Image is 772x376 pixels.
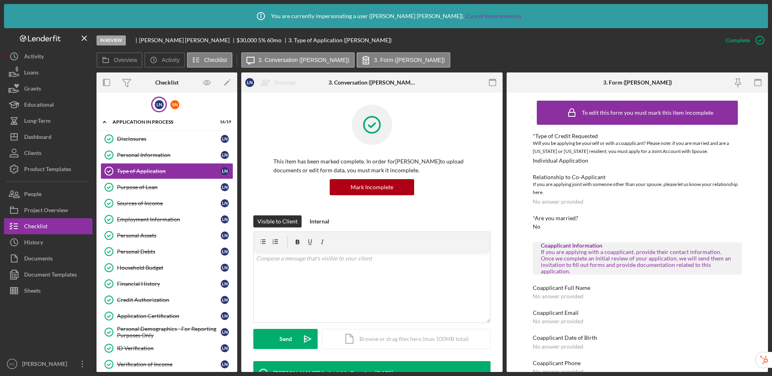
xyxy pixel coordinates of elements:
[241,74,304,91] button: LNReassign
[267,37,281,43] div: 60 mo
[117,313,221,319] div: Application Certification
[533,293,583,300] div: No answer provided
[374,57,445,63] label: 3. Form ([PERSON_NAME])
[274,74,296,91] div: Reassign
[113,120,211,124] div: Application In Process
[221,183,229,191] div: L N
[114,57,137,63] label: Overview
[533,335,742,341] div: Coapplicant Date of Birth
[4,129,92,145] a: Dashboard
[351,179,393,195] div: Mark Incomplete
[310,215,329,227] div: Internal
[117,136,221,142] div: Disclosures
[117,361,221,368] div: Verification of Income
[533,139,742,155] div: Will you be applying be yourself or with a coapplicant? Please note: if you are married and are a...
[259,57,349,63] label: 3. Conversation ([PERSON_NAME])
[4,161,92,177] button: Product Templates
[4,145,92,161] button: Clients
[204,57,227,63] label: Checklist
[217,120,231,124] div: 16 / 19
[253,329,318,349] button: Send
[330,179,414,195] button: Mark Incomplete
[117,281,221,287] div: Financial History
[4,97,92,113] a: Educational
[101,324,233,340] a: Personal Demographics - For Reporting Purposes OnlyLN
[306,215,333,227] button: Internal
[279,329,292,349] div: Send
[24,113,51,131] div: Long-Term
[533,343,583,350] div: No answer provided
[533,360,742,366] div: Coapplicant Phone
[221,328,229,336] div: L N
[4,356,92,372] button: FC[PERSON_NAME]
[221,296,229,304] div: L N
[24,81,41,99] div: Grants
[718,32,768,48] button: Complete
[24,129,51,147] div: Dashboard
[4,267,92,283] a: Document Templates
[96,35,126,45] div: In Review
[101,356,233,372] a: Verification of IncomeLN
[101,308,233,324] a: Application CertificationLN
[257,215,298,227] div: Visible to Client
[139,37,236,43] div: [PERSON_NAME] [PERSON_NAME]
[533,368,583,375] div: No answer provided
[24,234,43,252] div: History
[466,13,521,19] a: Cancel Impersonation
[101,260,233,276] a: Household BudgetLN
[24,250,53,269] div: Documents
[144,52,185,68] button: Activity
[4,234,92,250] a: History
[221,167,229,175] div: L N
[533,215,742,221] div: *Are you married?
[4,64,92,81] button: Loans
[24,97,54,115] div: Educational
[541,249,734,275] div: If you are applying with a coapplicant, provide their contact information. Once we complete an in...
[101,244,233,260] a: Personal DebtsLN
[533,310,742,316] div: Coapplicant Email
[245,78,254,87] div: L N
[117,184,221,190] div: Purpose of Loan
[101,292,233,308] a: Credit AuthorizationLN
[533,318,583,324] div: No answer provided
[24,186,41,204] div: People
[603,79,672,86] div: 3. Form ([PERSON_NAME])
[4,48,92,64] button: Activity
[4,250,92,267] button: Documents
[117,264,221,271] div: Household Budget
[24,161,71,179] div: Product Templates
[101,163,233,179] a: Type of ApplicationLN
[101,227,233,244] a: Personal AssetsLN
[582,109,713,116] div: To edit this form you must mark this item incomplete
[24,64,39,83] div: Loans
[20,356,72,374] div: [PERSON_NAME]
[533,133,742,139] div: *Type of Credit Requested
[117,232,221,239] div: Personal Assets
[221,135,229,143] div: L N
[251,6,521,26] div: You are currently impersonating a user ( [PERSON_NAME] [PERSON_NAME] ).
[4,202,92,218] a: Project Overview
[4,81,92,97] a: Grants
[221,344,229,352] div: L N
[4,186,92,202] a: People
[24,145,41,163] div: Clients
[541,242,734,249] div: Coapplicant Information
[24,283,41,301] div: Sheets
[329,79,416,86] div: 3. Conversation ([PERSON_NAME])
[258,37,266,43] div: 5 %
[533,157,588,164] div: Individual Application
[221,312,229,320] div: L N
[221,248,229,256] div: L N
[4,283,92,299] button: Sheets
[162,57,179,63] label: Activity
[24,267,77,285] div: Document Templates
[117,326,221,339] div: Personal Demographics - For Reporting Purposes Only
[117,297,221,303] div: Credit Authorization
[288,37,392,43] div: 3. Type of Application ([PERSON_NAME])
[117,168,221,174] div: Type of Application
[533,223,540,230] div: No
